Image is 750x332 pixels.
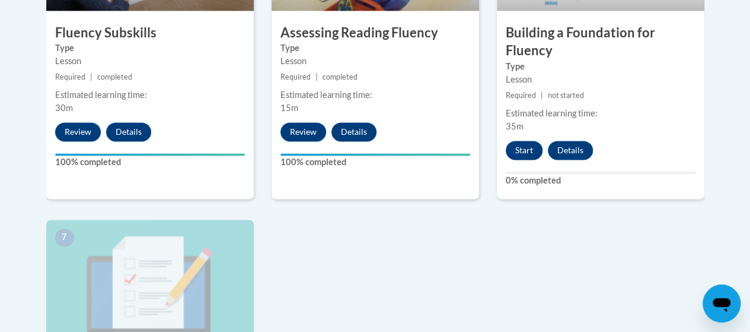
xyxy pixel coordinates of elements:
[280,153,470,156] div: Your progress
[506,121,524,131] span: 35m
[506,73,695,86] div: Lesson
[55,72,85,81] span: Required
[506,60,695,73] label: Type
[90,72,92,81] span: |
[280,156,470,169] label: 100% completed
[331,122,376,141] button: Details
[55,55,245,68] div: Lesson
[55,103,73,113] span: 30m
[55,156,245,169] label: 100% completed
[280,88,470,102] div: Estimated learning time:
[55,42,245,55] label: Type
[506,174,695,187] label: 0% completed
[497,24,704,61] h3: Building a Foundation for Fluency
[703,284,741,322] iframe: Button to launch messaging window
[506,91,536,100] span: Required
[548,141,593,160] button: Details
[280,55,470,68] div: Lesson
[55,229,74,246] span: 7
[55,88,245,102] div: Estimated learning time:
[280,122,326,141] button: Review
[55,122,101,141] button: Review
[46,24,254,42] h3: Fluency Subskills
[506,141,542,160] button: Start
[55,153,245,156] div: Your progress
[272,24,479,42] h3: Assessing Reading Fluency
[280,42,470,55] label: Type
[315,72,318,81] span: |
[323,72,358,81] span: completed
[506,107,695,120] div: Estimated learning time:
[106,122,151,141] button: Details
[280,72,311,81] span: Required
[548,91,584,100] span: not started
[541,91,543,100] span: |
[280,103,298,113] span: 15m
[97,72,132,81] span: completed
